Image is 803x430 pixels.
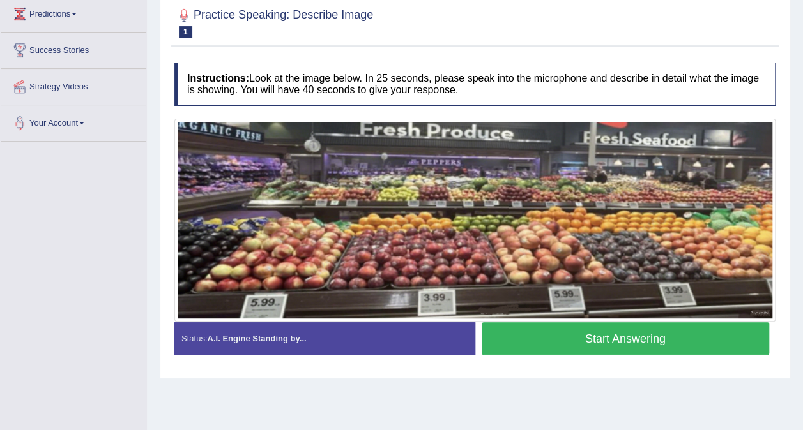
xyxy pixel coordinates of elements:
button: Start Answering [482,322,770,355]
h2: Practice Speaking: Describe Image [174,6,373,38]
span: 1 [179,26,192,38]
a: Your Account [1,105,146,137]
b: Instructions: [187,73,249,84]
strong: A.I. Engine Standing by... [207,334,306,343]
a: Success Stories [1,33,146,64]
h4: Look at the image below. In 25 seconds, please speak into the microphone and describe in detail w... [174,63,776,105]
a: Strategy Videos [1,69,146,101]
div: Status: [174,322,475,355]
